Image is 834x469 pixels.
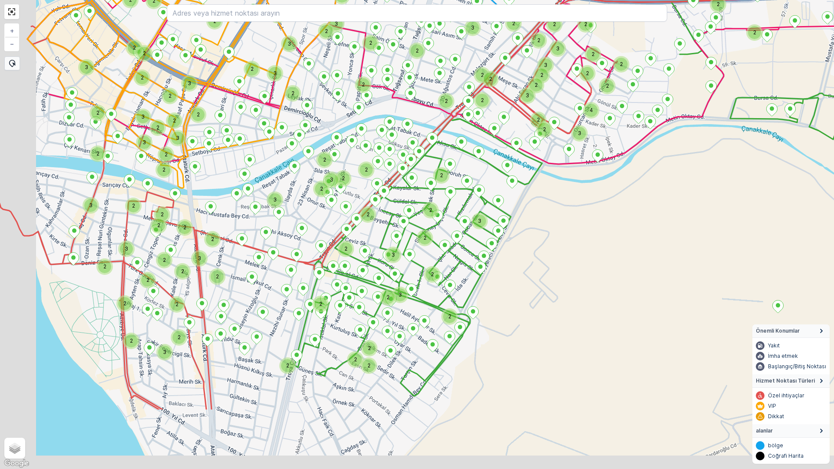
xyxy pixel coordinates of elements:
[337,172,350,185] div: 2
[136,110,142,116] div: 3
[585,104,590,109] div: 4
[539,59,552,72] div: 3
[443,310,448,315] div: 2
[281,359,294,372] div: 2
[768,452,804,459] p: Coğrafi Harita
[357,78,370,91] div: 2
[473,215,486,228] div: 3
[168,114,181,127] div: 2
[206,233,211,238] div: 2
[325,173,330,178] div: 3
[476,69,489,82] div: 2
[601,79,614,92] div: 2
[268,67,274,72] div: 3
[211,270,224,283] div: 2
[183,77,188,82] div: 3
[157,163,162,168] div: 2
[601,79,606,85] div: 2
[435,169,448,182] div: 2
[768,442,783,449] p: bölge
[615,58,628,71] div: 2
[768,413,784,420] p: Dikkat
[178,221,191,234] div: 2
[170,298,175,303] div: 2
[211,270,216,275] div: 2
[362,359,367,364] div: 2
[176,265,189,278] div: 2
[435,169,440,174] div: 2
[206,233,219,246] div: 2
[151,121,164,134] div: 2
[314,297,319,303] div: 2
[473,215,478,220] div: 3
[360,163,373,176] div: 2
[118,297,131,310] div: 2
[394,288,399,294] div: 3
[315,182,320,188] div: 2
[418,231,431,244] div: 2
[138,136,151,149] div: 3
[158,346,163,351] div: 3
[361,208,367,213] div: 2
[363,342,368,347] div: 2
[387,248,392,254] div: 3
[193,252,206,265] div: 3
[245,63,258,76] div: 2
[476,94,481,99] div: 2
[424,204,429,209] div: 2
[152,219,165,232] div: 2
[484,73,497,86] div: 2
[349,353,362,366] div: 2
[532,113,545,126] div: 2
[281,359,286,364] div: 2
[535,69,548,82] div: 2
[521,89,534,102] div: 3
[172,331,185,344] div: 2
[361,208,374,221] div: 2
[440,95,445,100] div: 2
[337,172,342,177] div: 2
[120,242,133,255] div: 3
[357,78,362,83] div: 2
[756,427,773,434] span: alanlar
[360,163,365,168] div: 2
[538,123,543,128] div: 2
[286,87,291,92] div: 2
[158,254,171,267] div: 2
[127,199,140,212] div: 2
[141,274,146,279] div: 2
[339,242,352,255] div: 2
[756,327,800,334] span: Önemli Konumlar
[768,363,826,370] p: Başlangıç/Bitiş Noktası
[318,153,323,159] div: 2
[521,89,526,94] div: 3
[163,89,169,95] div: 2
[158,254,163,259] div: 2
[768,342,780,349] p: Yakıt
[159,148,165,153] div: 2
[156,208,169,221] div: 2
[127,199,132,205] div: 2
[768,353,798,360] p: İmha etmek
[440,95,453,108] div: 2
[573,127,578,132] div: 3
[535,69,540,74] div: 2
[318,153,331,166] div: 2
[118,297,123,302] div: 2
[443,310,456,323] div: 2
[151,121,156,126] div: 2
[152,219,157,224] div: 2
[171,132,176,137] div: 3
[157,163,170,176] div: 2
[158,346,171,359] div: 3
[315,182,328,195] div: 2
[120,242,125,248] div: 3
[286,87,299,100] div: 2
[125,334,138,347] div: 2
[136,71,149,84] div: 2
[532,113,537,119] div: 2
[530,79,543,92] div: 2
[268,67,281,80] div: 3
[538,123,551,136] div: 2
[426,268,439,281] div: 2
